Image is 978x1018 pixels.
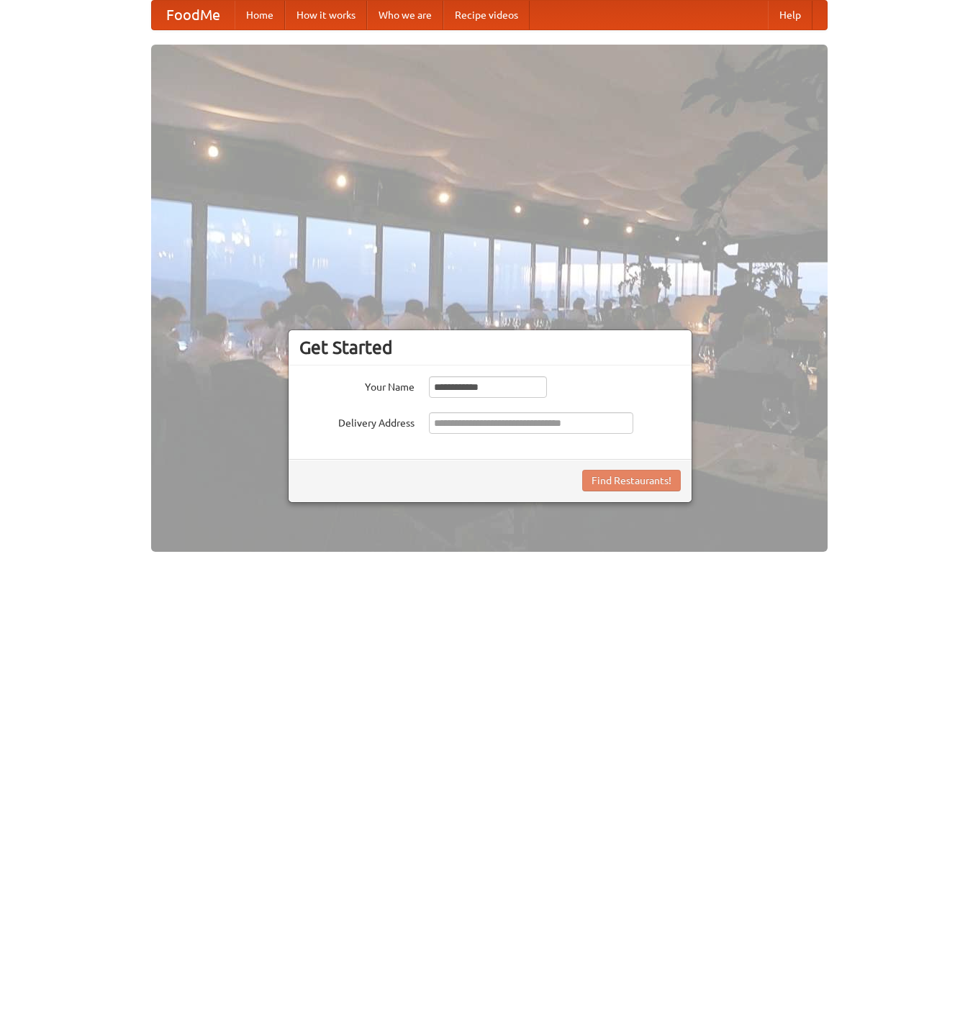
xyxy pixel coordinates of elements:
[235,1,285,29] a: Home
[152,1,235,29] a: FoodMe
[582,470,681,491] button: Find Restaurants!
[367,1,443,29] a: Who we are
[299,412,415,430] label: Delivery Address
[768,1,812,29] a: Help
[285,1,367,29] a: How it works
[299,337,681,358] h3: Get Started
[299,376,415,394] label: Your Name
[443,1,530,29] a: Recipe videos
